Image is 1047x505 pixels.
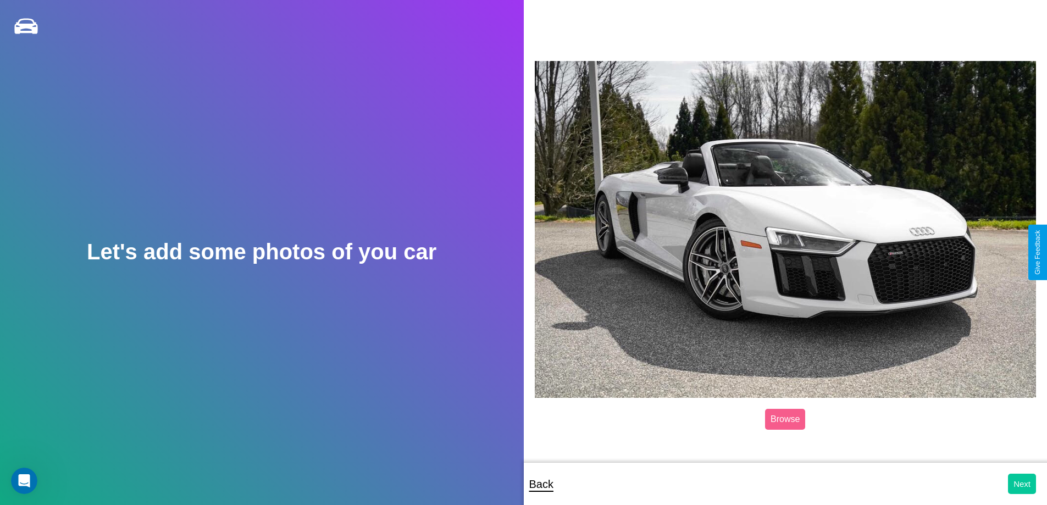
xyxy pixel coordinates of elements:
[1008,474,1036,494] button: Next
[1034,230,1042,275] div: Give Feedback
[765,409,805,430] label: Browse
[11,468,37,494] iframe: Intercom live chat
[529,474,553,494] p: Back
[87,240,436,264] h2: Let's add some photos of you car
[535,61,1037,398] img: posted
